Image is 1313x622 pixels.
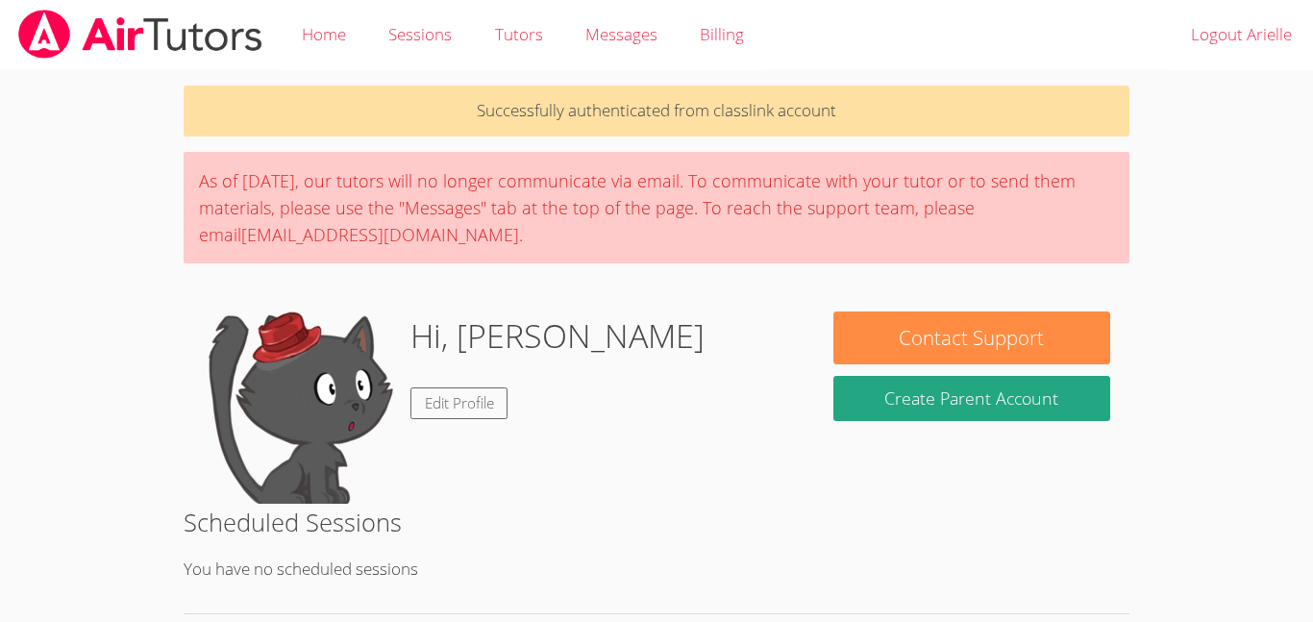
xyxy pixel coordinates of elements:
[16,10,264,59] img: airtutors_banner-c4298cdbf04f3fff15de1276eac7730deb9818008684d7c2e4769d2f7ddbe033.png
[410,387,508,419] a: Edit Profile
[203,311,395,504] img: default.png
[833,311,1110,364] button: Contact Support
[184,556,1129,584] p: You have no scheduled sessions
[410,311,705,361] h1: Hi, [PERSON_NAME]
[184,86,1129,137] p: Successfully authenticated from classlink account
[833,376,1110,421] button: Create Parent Account
[184,504,1129,540] h2: Scheduled Sessions
[585,23,657,45] span: Messages
[184,152,1129,263] div: As of [DATE], our tutors will no longer communicate via email. To communicate with your tutor or ...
